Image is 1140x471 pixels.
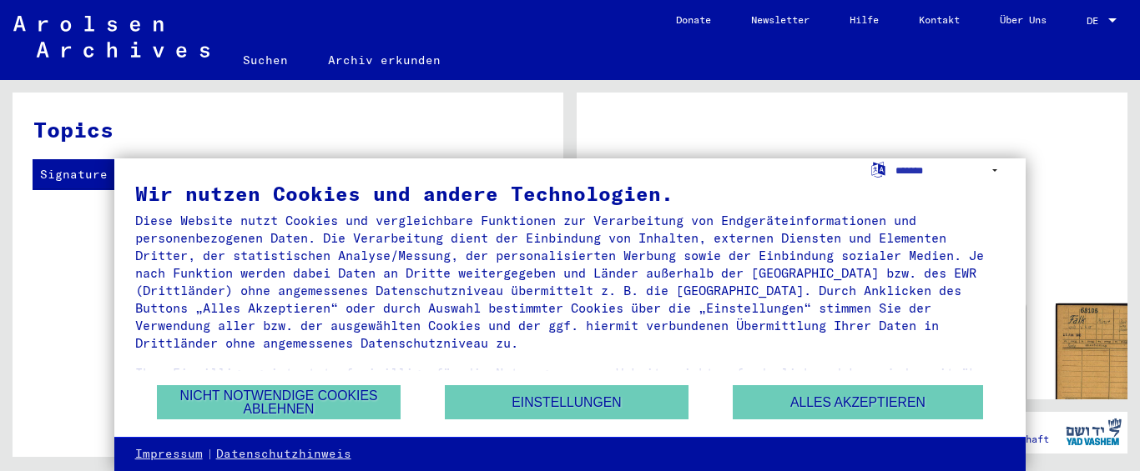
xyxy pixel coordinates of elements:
img: 001.jpg [1056,303,1133,410]
a: Impressum [135,446,203,463]
label: Sprache auswählen [870,161,887,177]
img: yv_logo.png [1062,411,1125,453]
div: Wir nutzen Cookies und andere Technologien. [135,183,1006,203]
a: Archiv erkunden [308,40,461,80]
button: Einstellungen [445,385,689,419]
h3: Topics [33,113,542,146]
th: Signature [33,160,308,189]
img: Arolsen_neg.svg [13,16,209,58]
span: DE [1087,15,1105,27]
button: Nicht notwendige Cookies ablehnen [157,385,401,419]
a: Suchen [223,40,308,80]
div: Diese Website nutzt Cookies und vergleichbare Funktionen zur Verarbeitung von Endgeräteinformatio... [135,212,1006,352]
a: Datenschutzhinweis [216,446,351,463]
select: Sprache auswählen [895,158,1005,183]
button: Alles akzeptieren [733,385,983,419]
